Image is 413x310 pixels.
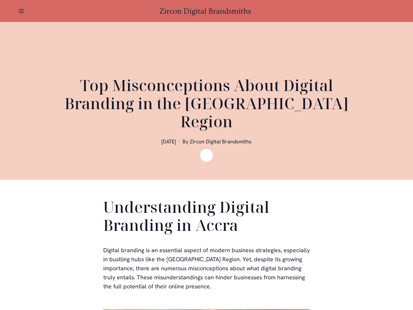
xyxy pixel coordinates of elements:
[103,246,310,291] p: Digital branding is an essential aspect of modern business strategies, especially in bustling hub...
[178,138,180,145] span: ·
[103,198,310,237] h2: Understanding Digital Branding in Accra
[183,138,252,145] span: By Zircon Digital Brandsmiths
[159,7,254,15] a: Zircon Digital Brandsmiths
[161,138,176,145] span: [DATE]
[52,76,361,130] h1: Top Misconceptions About Digital Branding in the [GEOGRAPHIC_DATA] Region
[200,149,213,162] img: Zircon Digital Brandsmiths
